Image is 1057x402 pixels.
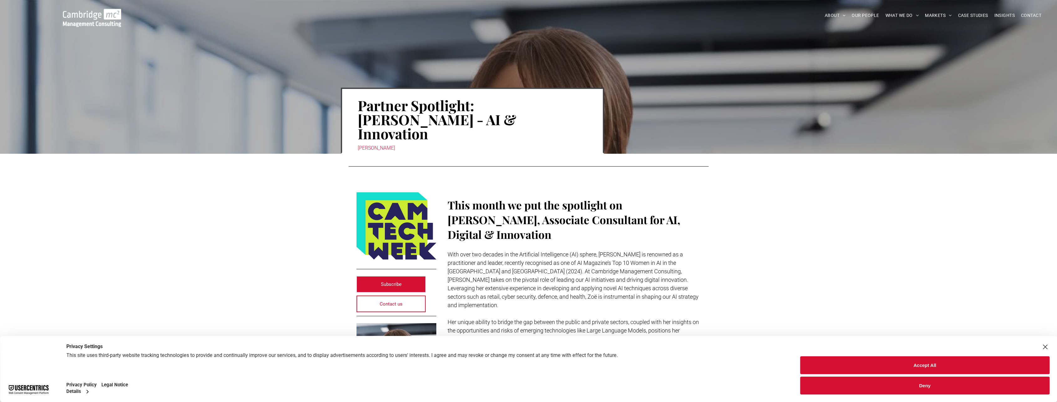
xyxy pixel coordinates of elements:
[380,296,403,312] span: Contact us
[882,11,922,20] a: WHAT WE DO
[63,9,121,27] img: Go to Homepage
[922,11,955,20] a: MARKETS
[357,276,426,292] a: Subscribe
[448,251,699,308] span: With over two decades in the Artificial Intelligence (AI) sphere, [PERSON_NAME] is renowned as a ...
[822,11,849,20] a: ABOUT
[357,192,436,260] img: Partner Spotlight: Zoë Webster - AI & Innovation
[358,98,587,141] h1: Partner Spotlight: [PERSON_NAME] - AI & Innovation
[358,144,587,152] div: [PERSON_NAME]
[357,296,426,312] a: Contact us
[448,319,699,359] span: Her unique ability to bridge the gap between the public and private sectors, coupled with her ins...
[63,10,121,16] a: Your Business Transformed | Cambridge Management Consulting
[1018,11,1044,20] a: CONTACT
[991,11,1018,20] a: INSIGHTS
[448,198,680,242] span: This month we put the spotlight on [PERSON_NAME], Associate Consultant for AI, Digital & Innovation
[955,11,991,20] a: CASE STUDIES
[849,11,882,20] a: OUR PEOPLE
[381,276,402,292] span: Subscribe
